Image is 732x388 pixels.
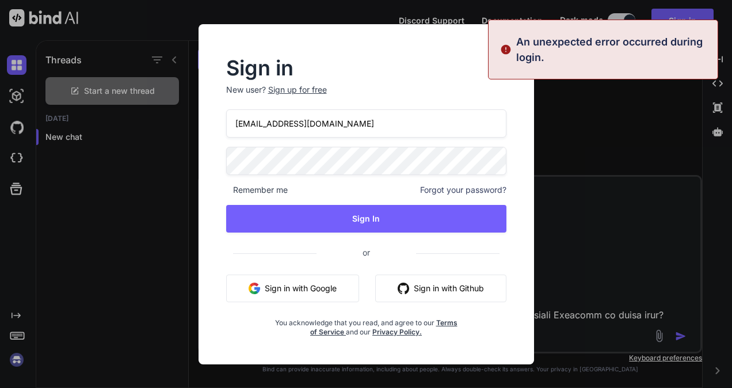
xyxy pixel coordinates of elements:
[500,34,512,65] img: alert
[226,205,506,233] button: Sign In
[516,34,711,65] p: An unexpected error occurred during login.
[226,109,506,138] input: Login or Email
[420,184,506,196] span: Forgot your password?
[273,311,460,337] div: You acknowledge that you read, and agree to our and our
[226,59,506,77] h2: Sign in
[398,283,409,294] img: github
[310,318,457,336] a: Terms of Service
[268,84,327,96] div: Sign up for free
[375,275,506,302] button: Sign in with Github
[226,275,359,302] button: Sign in with Google
[226,184,288,196] span: Remember me
[317,238,416,267] span: or
[226,84,506,109] p: New user?
[372,328,422,336] a: Privacy Policy.
[249,283,260,294] img: google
